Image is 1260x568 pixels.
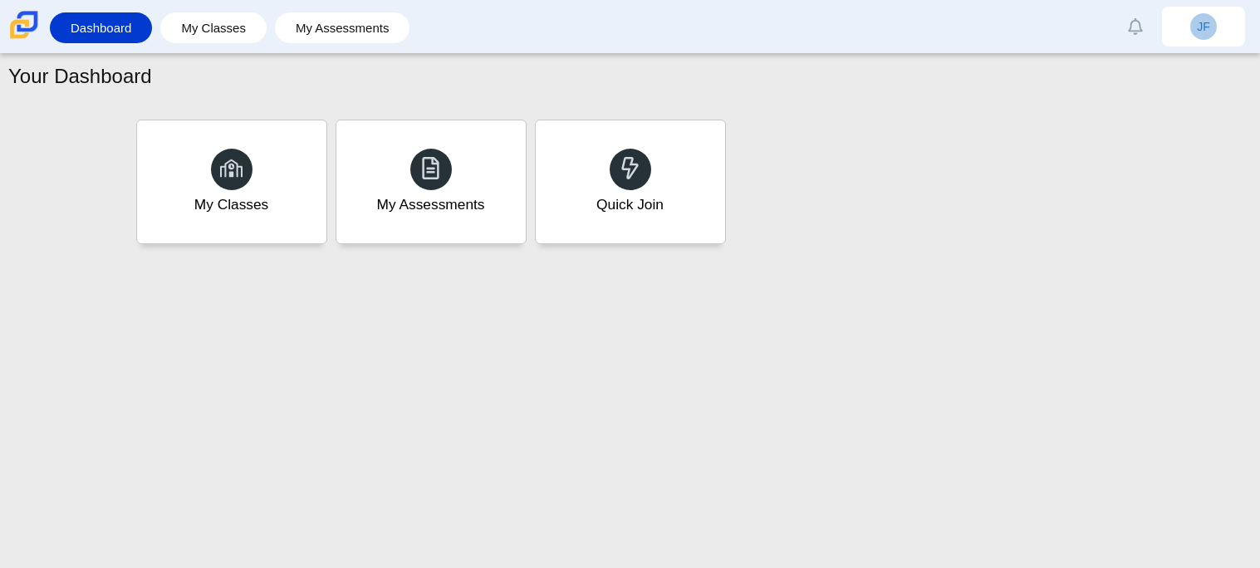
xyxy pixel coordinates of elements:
h1: Your Dashboard [8,62,152,91]
a: JF [1162,7,1245,47]
a: Carmen School of Science & Technology [7,31,42,45]
img: Carmen School of Science & Technology [7,7,42,42]
a: Quick Join [535,120,726,244]
span: JF [1197,21,1210,32]
a: My Assessments [336,120,527,244]
div: Quick Join [596,194,664,215]
a: My Assessments [283,12,402,43]
div: My Classes [194,194,269,215]
a: Dashboard [58,12,144,43]
a: Alerts [1117,8,1154,45]
a: My Classes [169,12,258,43]
a: My Classes [136,120,327,244]
div: My Assessments [377,194,485,215]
